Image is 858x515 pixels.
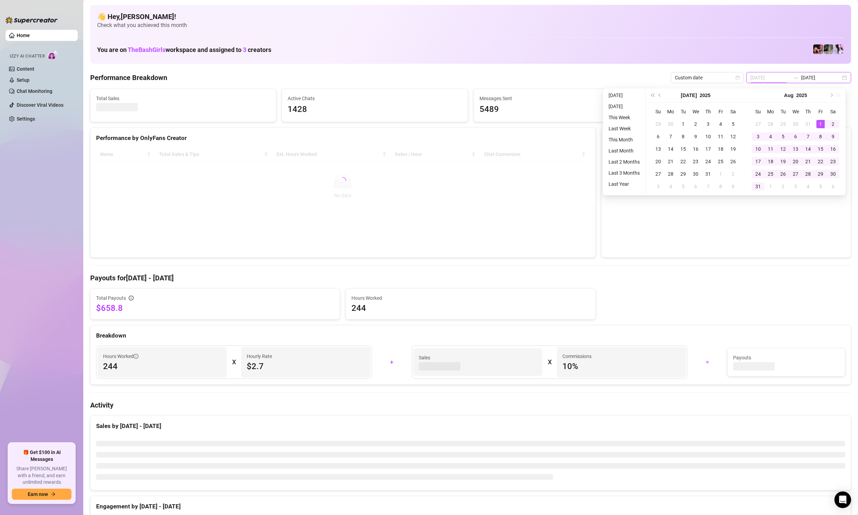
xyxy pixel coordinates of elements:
div: 7 [704,182,712,191]
div: 20 [654,157,662,166]
td: 2025-08-26 [777,168,789,180]
td: 2025-08-19 [777,155,789,168]
div: 27 [654,170,662,178]
td: 2025-08-15 [814,143,827,155]
td: 2025-08-17 [752,155,764,168]
td: 2025-08-28 [802,168,814,180]
a: Chat Monitoring [17,88,52,94]
button: Choose a month [784,88,793,102]
div: Breakdown [96,331,845,340]
img: Jacky [813,44,823,54]
div: 27 [791,170,800,178]
div: 4 [766,132,775,141]
div: 29 [779,120,787,128]
th: We [689,105,702,118]
div: 30 [791,120,800,128]
div: 3 [704,120,712,128]
div: 17 [704,145,712,153]
li: Last Year [606,180,643,188]
button: Previous month (PageUp) [656,88,664,102]
div: 4 [716,120,725,128]
td: 2025-07-31 [702,168,714,180]
div: 30 [691,170,700,178]
td: 2025-08-08 [714,180,727,193]
img: Brenda [824,44,833,54]
li: Last 2 Months [606,158,643,166]
div: 29 [654,120,662,128]
td: 2025-08-09 [727,180,739,193]
td: 2025-08-05 [677,180,689,193]
button: Choose a year [700,88,711,102]
span: calendar [736,76,740,80]
td: 2025-08-18 [764,155,777,168]
button: Earn nowarrow-right [12,489,71,500]
div: 22 [816,157,825,166]
div: 3 [754,132,762,141]
td: 2025-07-10 [702,130,714,143]
img: AI Chatter [48,50,58,60]
div: 2 [729,170,737,178]
span: 10 % [562,361,680,372]
td: 2025-07-26 [727,155,739,168]
td: 2025-07-29 [777,118,789,130]
div: 18 [716,145,725,153]
div: 13 [791,145,800,153]
td: 2025-08-25 [764,168,777,180]
div: 6 [691,182,700,191]
span: 244 [351,303,589,314]
div: 6 [654,132,662,141]
td: 2025-07-04 [714,118,727,130]
div: + [376,357,408,368]
td: 2025-07-17 [702,143,714,155]
span: 3 [243,46,246,53]
li: This Month [606,136,643,144]
td: 2025-07-24 [702,155,714,168]
span: 1428 [288,103,462,116]
th: Mo [664,105,677,118]
td: 2025-07-18 [714,143,727,155]
div: 28 [804,170,812,178]
td: 2025-08-04 [764,130,777,143]
div: 30 [666,120,675,128]
td: 2025-07-28 [764,118,777,130]
td: 2025-07-25 [714,155,727,168]
div: Sales by [DATE] - [DATE] [96,421,845,431]
td: 2025-08-31 [752,180,764,193]
td: 2025-07-27 [652,168,664,180]
div: 31 [754,182,762,191]
div: 6 [791,132,800,141]
th: Sa [727,105,739,118]
div: Engagement by [DATE] - [DATE] [96,502,845,511]
th: Su [652,105,664,118]
div: 25 [716,157,725,166]
span: TheBashGirls [128,46,165,53]
div: 16 [829,145,837,153]
td: 2025-07-29 [677,168,689,180]
div: 1 [716,170,725,178]
span: Izzy AI Chatter [10,53,45,60]
td: 2025-08-23 [827,155,839,168]
div: 29 [679,170,687,178]
td: 2025-08-13 [789,143,802,155]
th: Fr [814,105,827,118]
div: 15 [816,145,825,153]
td: 2025-09-05 [814,180,827,193]
div: 8 [716,182,725,191]
div: 1 [679,120,687,128]
div: 4 [804,182,812,191]
td: 2025-08-06 [689,180,702,193]
span: 244 [103,361,221,372]
td: 2025-09-04 [802,180,814,193]
td: 2025-08-29 [814,168,827,180]
td: 2025-08-27 [789,168,802,180]
td: 2025-08-09 [827,130,839,143]
div: 31 [704,170,712,178]
span: info-circle [134,354,138,359]
div: 9 [829,132,837,141]
td: 2025-08-14 [802,143,814,155]
div: 25 [766,170,775,178]
div: 26 [729,157,737,166]
span: Hours Worked [351,294,589,302]
h4: 👋 Hey, [PERSON_NAME] ! [97,12,844,21]
div: 22 [679,157,687,166]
